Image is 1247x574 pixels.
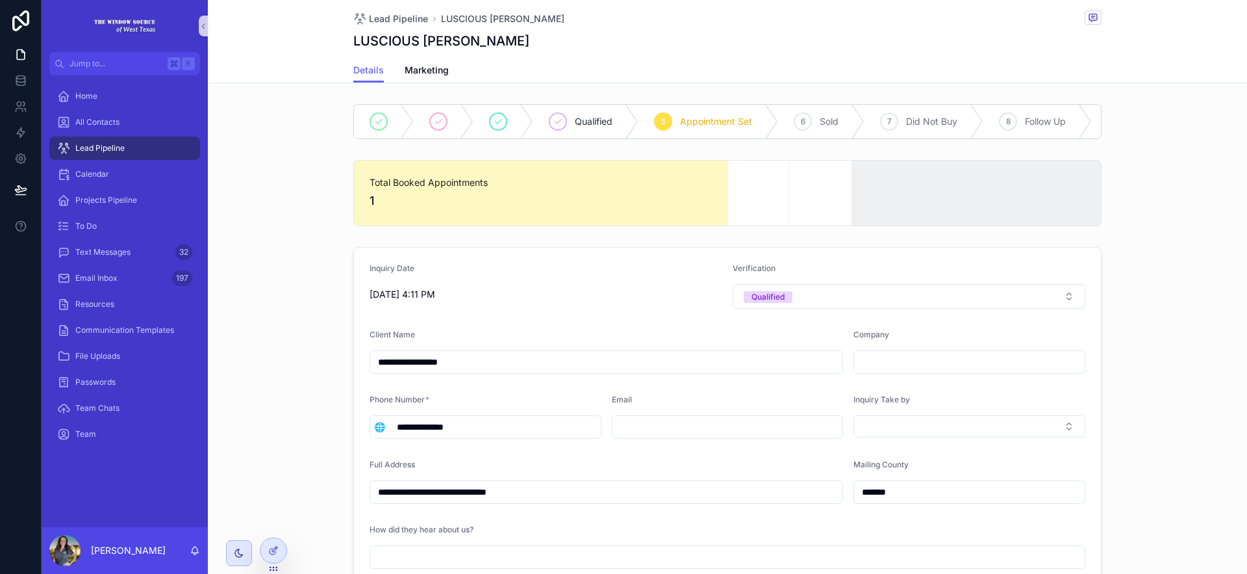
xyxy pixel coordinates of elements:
span: Inquiry Take by [853,395,910,404]
a: Team Chats [49,397,200,420]
span: Mailing County [853,460,909,469]
span: Projects Pipeline [75,195,137,205]
span: All Contacts [75,117,120,127]
button: Select Button [370,415,389,439]
span: Qualified [575,115,612,128]
span: 1 [370,192,712,210]
a: Home [49,85,200,108]
span: Lead Pipeline [369,12,428,25]
a: Lead Pipeline [49,137,200,160]
div: 32 [175,244,192,260]
button: Jump to...K [49,52,200,75]
span: How did they hear about us? [370,525,473,534]
a: Calendar [49,163,200,186]
a: LUSCIOUS [PERSON_NAME] [441,12,564,25]
span: Jump to... [69,59,162,69]
a: Details [353,59,384,83]
a: Lead Pipeline [353,12,428,25]
span: K [183,59,194,69]
span: Marketing [405,64,449,77]
a: All Contacts [49,111,200,134]
span: Phone Number [370,395,425,404]
span: 6 [801,116,805,127]
span: Full Address [370,460,415,469]
a: File Uploads [49,345,200,368]
a: Communication Templates [49,319,200,342]
span: Team Chats [75,403,120,413]
span: Total Booked Appointments [370,176,712,189]
div: Qualified [751,291,785,303]
span: Did Not Buy [906,115,957,128]
button: Select Button [853,415,1085,437]
span: Email [612,395,632,404]
a: Resources [49,293,200,316]
a: Team [49,423,200,446]
a: To Do [49,215,200,238]
span: Client Name [370,330,415,339]
span: 8 [1006,116,1011,127]
span: File Uploads [75,351,120,361]
span: Communication Templates [75,325,174,335]
span: To Do [75,221,97,231]
span: 🌐 [374,421,385,434]
span: Resources [75,299,114,309]
a: Text Messages32 [49,241,200,264]
span: Email Inbox [75,273,118,283]
span: Follow Up [1025,115,1066,128]
span: Lead Pipeline [75,143,125,153]
h1: LUSCIOUS [PERSON_NAME] [353,32,529,50]
span: Appointment Set [680,115,752,128]
span: 7 [887,116,892,127]
span: Inquiry Date [370,263,414,273]
span: [DATE] 4:11 PM [370,288,722,301]
a: Projects Pipeline [49,189,200,212]
img: App logo [94,16,156,36]
span: Verification [733,263,775,273]
p: [PERSON_NAME] [91,544,166,557]
button: Select Button [733,284,1085,309]
span: Sold [820,115,838,128]
div: 197 [172,270,192,286]
div: scrollable content [42,75,208,463]
span: 5 [661,116,666,127]
a: Email Inbox197 [49,267,200,290]
span: Text Messages [75,247,131,257]
span: Home [75,91,97,101]
span: Company [853,330,889,339]
span: Team [75,429,96,439]
a: Passwords [49,371,200,394]
span: Details [353,64,384,77]
a: Marketing [405,59,449,85]
span: Calendar [75,169,109,179]
span: Passwords [75,377,116,387]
